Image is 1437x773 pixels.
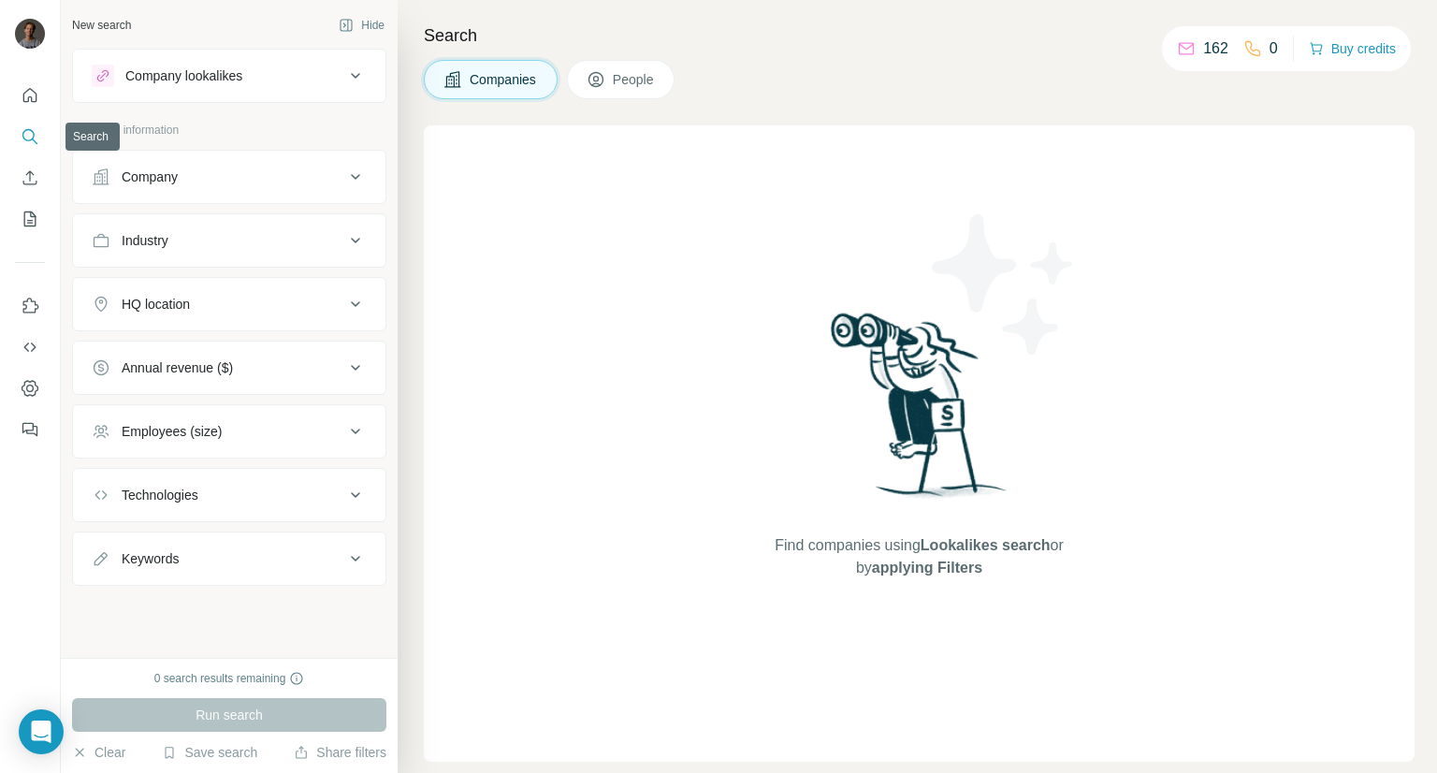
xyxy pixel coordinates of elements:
[15,19,45,49] img: Avatar
[19,709,64,754] div: Open Intercom Messenger
[73,53,385,98] button: Company lookalikes
[920,200,1088,369] img: Surfe Illustration - Stars
[73,536,385,581] button: Keywords
[73,473,385,518] button: Technologies
[769,534,1068,579] span: Find companies using or by
[15,120,45,153] button: Search
[1203,37,1228,60] p: 162
[326,11,398,39] button: Hide
[162,743,257,762] button: Save search
[424,22,1415,49] h4: Search
[73,282,385,327] button: HQ location
[15,79,45,112] button: Quick start
[72,17,131,34] div: New search
[122,295,190,314] div: HQ location
[294,743,386,762] button: Share filters
[15,330,45,364] button: Use Surfe API
[122,168,178,186] div: Company
[154,670,305,687] div: 0 search results remaining
[15,289,45,323] button: Use Surfe on LinkedIn
[613,70,656,89] span: People
[1270,37,1278,60] p: 0
[1309,36,1396,62] button: Buy credits
[15,161,45,195] button: Enrich CSV
[122,486,198,504] div: Technologies
[73,409,385,454] button: Employees (size)
[122,549,179,568] div: Keywords
[73,345,385,390] button: Annual revenue ($)
[15,202,45,236] button: My lists
[122,422,222,441] div: Employees (size)
[822,308,1017,517] img: Surfe Illustration - Woman searching with binoculars
[15,413,45,446] button: Feedback
[122,358,233,377] div: Annual revenue ($)
[72,743,125,762] button: Clear
[470,70,538,89] span: Companies
[15,372,45,405] button: Dashboard
[872,560,982,576] span: applying Filters
[73,154,385,199] button: Company
[72,122,386,139] p: Company information
[122,231,168,250] div: Industry
[125,66,242,85] div: Company lookalikes
[921,537,1051,553] span: Lookalikes search
[73,218,385,263] button: Industry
